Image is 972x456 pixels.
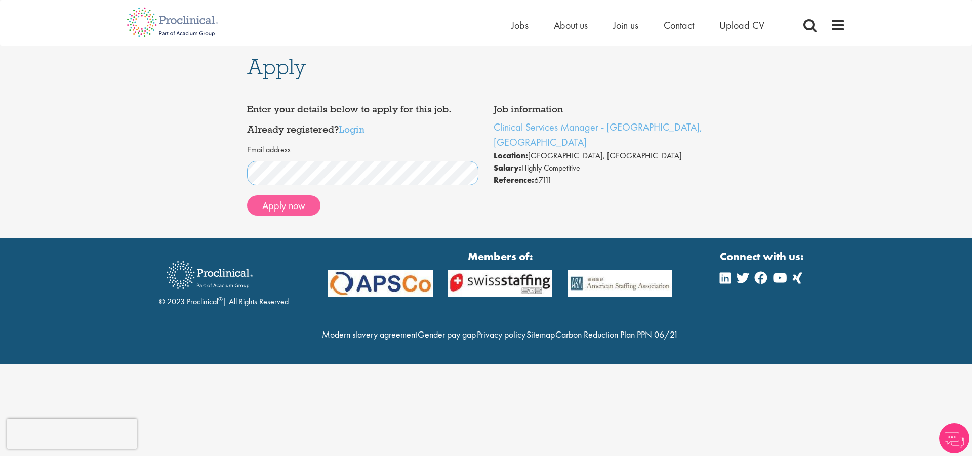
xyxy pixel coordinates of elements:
strong: Location: [494,150,528,161]
img: APSCo [560,270,680,298]
a: Jobs [511,19,529,32]
a: Carbon Reduction Plan PPN 06/21 [555,328,678,340]
a: Upload CV [719,19,764,32]
a: Contact [664,19,694,32]
strong: Reference: [494,175,534,185]
strong: Members of: [328,248,672,264]
a: Sitemap [526,328,555,340]
a: Clinical Services Manager - [GEOGRAPHIC_DATA], [GEOGRAPHIC_DATA] [494,120,702,149]
img: APSCo [320,270,440,298]
li: 67111 [494,174,725,186]
a: Modern slavery agreement [322,328,417,340]
strong: Salary: [494,162,521,173]
img: APSCo [440,270,560,298]
img: Chatbot [939,423,969,453]
li: [GEOGRAPHIC_DATA], [GEOGRAPHIC_DATA] [494,150,725,162]
div: © 2023 Proclinical | All Rights Reserved [159,254,289,308]
li: Highly Competitive [494,162,725,174]
button: Apply now [247,195,320,216]
h4: Enter your details below to apply for this job. Already registered? [247,104,479,134]
strong: Connect with us: [720,248,806,264]
label: Email address [247,144,291,156]
a: About us [554,19,588,32]
h4: Job information [494,104,725,114]
iframe: reCAPTCHA [7,419,137,449]
sup: ® [218,295,223,303]
a: Join us [613,19,638,32]
a: Login [339,123,364,135]
a: Privacy policy [477,328,525,340]
img: Proclinical Recruitment [159,254,260,296]
a: Gender pay gap [418,328,476,340]
span: Apply [247,53,306,80]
